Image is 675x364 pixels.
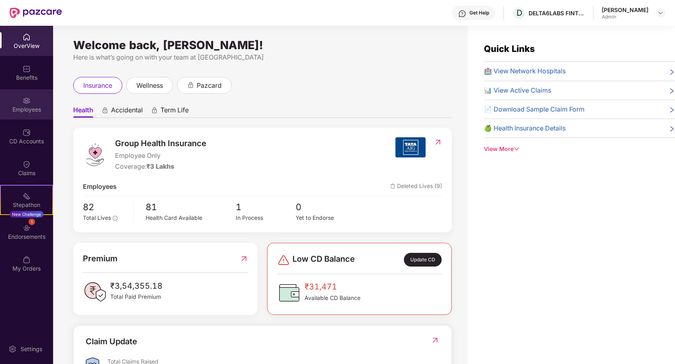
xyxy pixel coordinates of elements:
[18,345,45,353] div: Settings
[83,280,107,304] img: PaidPremiumIcon
[484,66,566,76] span: 🏥 View Network Hospitals
[390,182,442,192] span: Deleted Lives (9)
[146,163,174,170] span: ₹3 Lakhs
[669,68,675,76] span: right
[434,138,442,146] img: RedirectIcon
[484,104,584,114] span: 📄 Download Sample Claim Form
[305,281,360,293] span: ₹31,471
[529,9,585,17] div: DELTA6LABS FINTECH PRIVATE LIMITED
[469,10,489,16] div: Get Help
[484,43,535,54] span: Quick Links
[296,200,356,214] span: 0
[83,143,107,167] img: logo
[602,14,648,20] div: Admin
[669,87,675,95] span: right
[161,106,189,118] span: Term Life
[404,253,442,267] div: Update CD
[23,128,31,136] img: svg+xml;base64,PHN2ZyBpZD0iQ0RfQWNjb3VudHMiIGRhdGEtbmFtZT0iQ0QgQWNjb3VudHMiIHhtbG5zPSJodHRwOi8vd3...
[73,52,452,62] div: Here is what’s going on with your team at [GEOGRAPHIC_DATA]
[23,192,31,200] img: svg+xml;base64,PHN2ZyB4bWxucz0iaHR0cDovL3d3dy53My5vcmcvMjAwMC9zdmciIHdpZHRoPSIyMSIgaGVpZ2h0PSIyMC...
[111,106,143,118] span: Accidental
[1,201,52,209] div: Stepathon
[484,85,551,95] span: 📊 View Active Claims
[236,214,296,223] div: In Process
[23,160,31,168] img: svg+xml;base64,PHN2ZyBpZD0iQ2xhaW0iIHhtbG5zPSJodHRwOi8vd3d3LnczLm9yZy8yMDAwL3N2ZyIgd2lkdGg9IjIwIi...
[23,65,31,73] img: svg+xml;base64,PHN2ZyBpZD0iQmVuZWZpdHMiIHhtbG5zPSJodHRwOi8vd3d3LnczLm9yZy8yMDAwL3N2ZyIgd2lkdGg9Ij...
[10,8,62,18] img: New Pazcare Logo
[669,106,675,114] span: right
[23,256,31,264] img: svg+xml;base64,PHN2ZyBpZD0iTXlfT3JkZXJzIiBkYXRhLW5hbWU9Ik15IE9yZGVycyIgeG1sbnM9Imh0dHA6Ly93d3cudz...
[86,335,137,348] div: Claim Update
[151,107,158,114] div: animation
[101,107,109,114] div: animation
[296,214,356,223] div: Yet to Endorse
[197,81,222,91] span: pazcard
[115,137,206,150] span: Group Health Insurance
[23,33,31,41] img: svg+xml;base64,PHN2ZyBpZD0iSG9tZSIgeG1sbnM9Imh0dHA6Ly93d3cudzMub3JnLzIwMDAvc3ZnIiB3aWR0aD0iMjAiIG...
[83,215,111,221] span: Total Lives
[657,10,664,16] img: svg+xml;base64,PHN2ZyBpZD0iRHJvcGRvd24tMzJ4MzIiIHhtbG5zPSJodHRwOi8vd3d3LnczLm9yZy8yMDAwL3N2ZyIgd2...
[110,280,163,292] span: ₹3,54,355.18
[146,200,235,214] span: 81
[136,81,163,91] span: wellness
[83,252,117,265] span: Premium
[669,125,675,133] span: right
[83,200,128,214] span: 82
[484,145,675,153] div: View More
[292,253,355,267] span: Low CD Balance
[110,292,163,301] span: Total Paid Premium
[395,137,426,157] img: insurerIcon
[277,281,301,305] img: CDBalanceIcon
[115,161,206,172] div: Coverage:
[23,97,31,105] img: svg+xml;base64,PHN2ZyBpZD0iRW1wbG95ZWVzIiB4bWxucz0iaHR0cDovL3d3dy53My5vcmcvMjAwMC9zdmciIHdpZHRoPS...
[236,200,296,214] span: 1
[29,219,35,225] div: 1
[484,123,566,133] span: 🍏 Health Insurance Details
[602,6,648,14] div: [PERSON_NAME]
[83,182,117,192] span: Employees
[390,184,395,189] img: deleteIcon
[73,106,93,118] span: Health
[514,146,519,152] span: down
[10,211,43,217] div: New Challenge
[187,81,194,89] div: animation
[8,345,16,353] img: svg+xml;base64,PHN2ZyBpZD0iU2V0dGluZy0yMHgyMCIgeG1sbnM9Imh0dHA6Ly93d3cudzMub3JnLzIwMDAvc3ZnIiB3aW...
[73,42,452,48] div: Welcome back, [PERSON_NAME]!
[240,252,248,265] img: RedirectIcon
[115,151,206,161] span: Employee Only
[23,224,31,232] img: svg+xml;base64,PHN2ZyBpZD0iRW5kb3JzZW1lbnRzIiB4bWxucz0iaHR0cDovL3d3dy53My5vcmcvMjAwMC9zdmciIHdpZH...
[431,336,439,344] img: RedirectIcon
[146,214,235,223] div: Health Card Available
[83,81,112,91] span: insurance
[517,8,522,18] span: D
[458,10,466,18] img: svg+xml;base64,PHN2ZyBpZD0iSGVscC0zMngzMiIgeG1sbnM9Imh0dHA6Ly93d3cudzMub3JnLzIwMDAvc3ZnIiB3aWR0aD...
[277,254,290,267] img: svg+xml;base64,PHN2ZyBpZD0iRGFuZ2VyLTMyeDMyIiB4bWxucz0iaHR0cDovL3d3dy53My5vcmcvMjAwMC9zdmciIHdpZH...
[113,216,117,221] span: info-circle
[305,294,360,302] span: Available CD Balance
